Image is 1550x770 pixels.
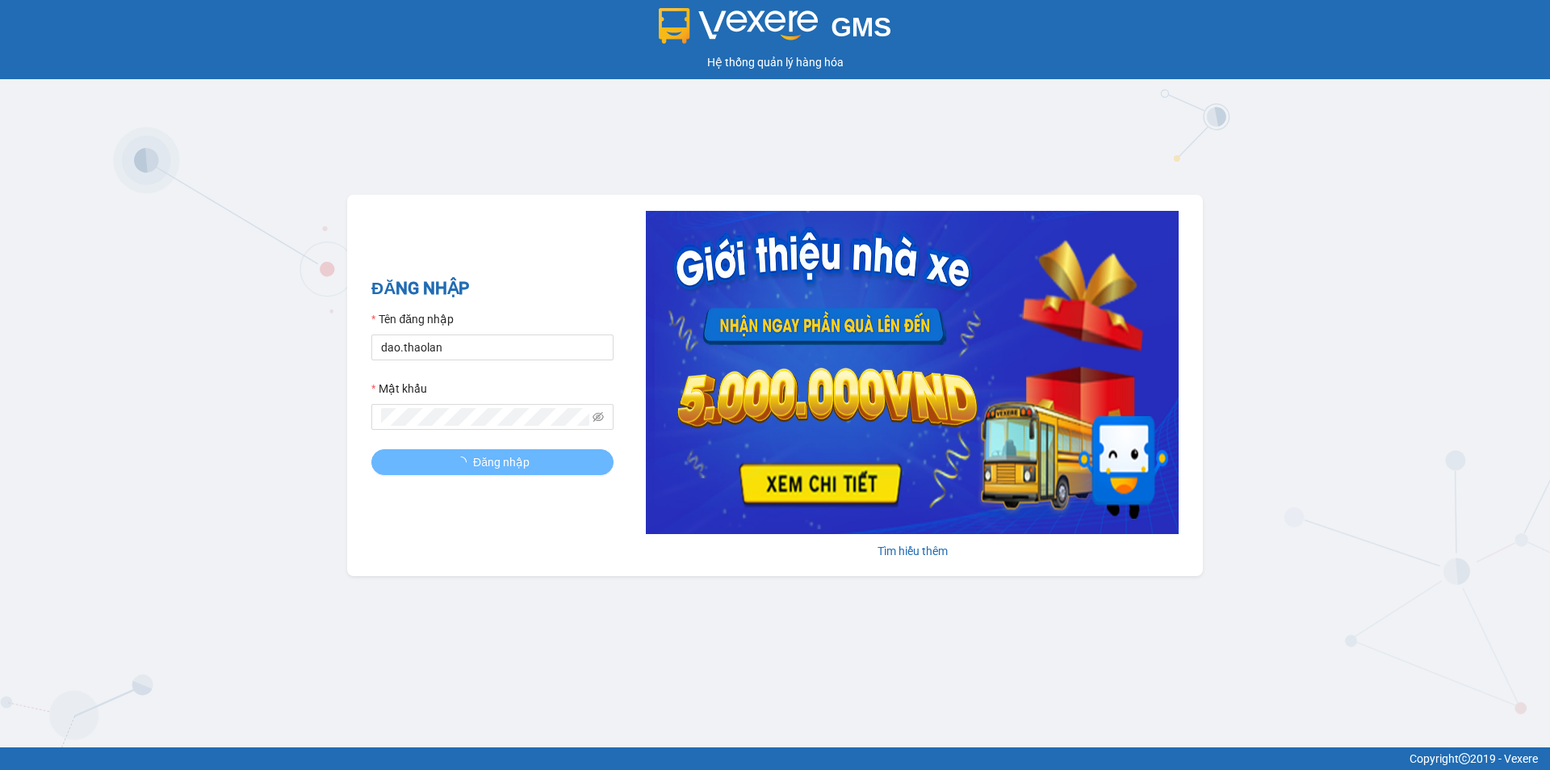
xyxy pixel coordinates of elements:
span: copyright [1459,753,1470,764]
input: Mật khẩu [381,408,589,426]
div: Hệ thống quản lý hàng hóa [4,53,1546,71]
span: loading [455,457,473,468]
input: Tên đăng nhập [371,335,614,360]
label: Mật khẩu [371,380,427,398]
img: banner-0 [646,211,1179,534]
h2: ĐĂNG NHẬP [371,276,614,302]
span: GMS [831,12,891,42]
label: Tên đăng nhập [371,310,454,328]
img: logo 2 [659,8,819,44]
div: Tìm hiểu thêm [646,542,1179,560]
div: Copyright 2019 - Vexere [12,750,1538,768]
span: Đăng nhập [473,453,530,471]
a: GMS [659,24,892,37]
span: eye-invisible [593,411,604,423]
button: Đăng nhập [371,449,614,475]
